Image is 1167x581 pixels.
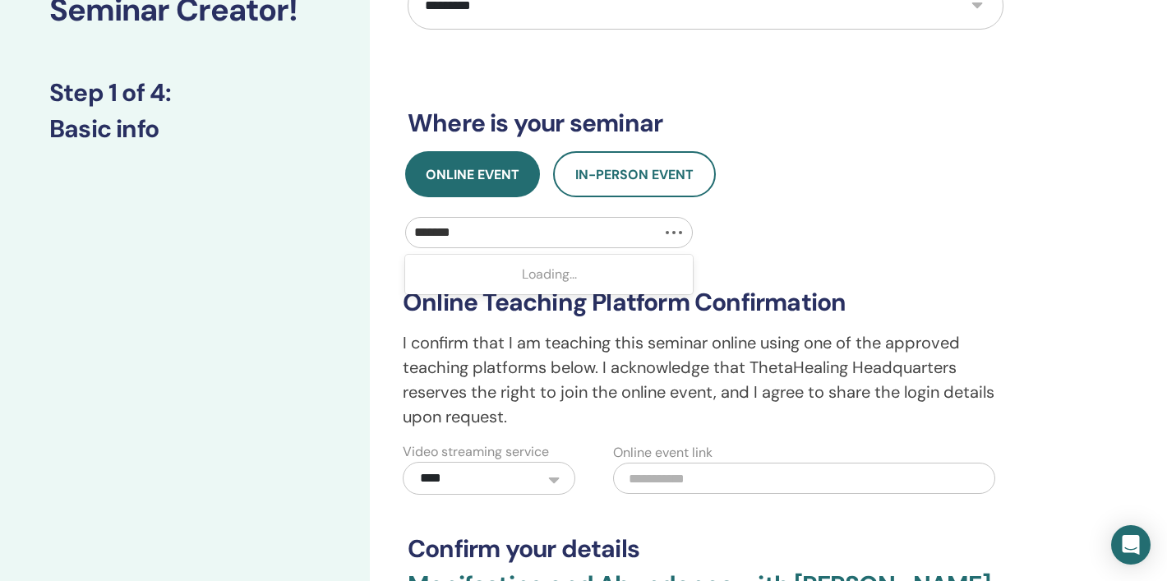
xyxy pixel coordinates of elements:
[403,288,1008,317] h3: Online Teaching Platform Confirmation
[405,151,540,197] button: Online Event
[575,166,694,183] span: In-Person Event
[553,151,716,197] button: In-Person Event
[403,442,549,462] label: Video streaming service
[49,78,321,108] h3: Step 1 of 4 :
[408,108,1003,138] h3: Where is your seminar
[403,330,1008,429] p: I confirm that I am teaching this seminar online using one of the approved teaching platforms bel...
[405,258,693,291] div: Loading...
[613,443,713,463] label: Online event link
[49,114,321,144] h3: Basic info
[408,534,1003,564] h3: Confirm your details
[426,166,519,183] span: Online Event
[1111,525,1151,565] div: Open Intercom Messenger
